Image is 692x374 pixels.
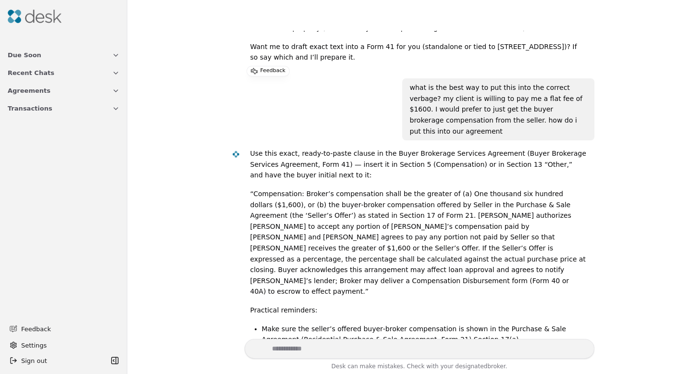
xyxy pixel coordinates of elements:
span: Sign out [21,356,47,366]
span: Settings [21,340,47,350]
p: Feedback [260,66,285,76]
p: Use this exact, ready-to-paste clause in the Buyer Brokerage Services Agreement (Buyer Brokerage ... [250,148,587,181]
span: Feedback [21,324,114,334]
p: “Compensation: Broker’s compensation shall be the greater of (a) One thousand six hundred dollars... [250,188,587,297]
button: Agreements [2,82,125,100]
div: Desk can make mistakes. Check with your broker. [245,362,594,374]
button: Recent Chats [2,64,125,82]
p: Practical reminders: [250,305,587,316]
span: Agreements [8,86,50,96]
button: Sign out [6,353,108,368]
span: designated [455,363,487,370]
textarea: Write your prompt here [245,339,594,359]
span: Due Soon [8,50,41,60]
button: Feedback [4,320,120,337]
button: Settings [6,337,122,353]
img: Desk [232,150,240,159]
button: Due Soon [2,46,125,64]
div: what is the best way to put this into the correct verbage? my client is willing to pay me a flat ... [410,82,587,137]
img: Desk [8,10,62,23]
button: Transactions [2,100,125,117]
li: Make sure the seller’s offered buyer‑broker compensation is shown in the Purchase & Sale Agreemen... [262,324,587,345]
span: Transactions [8,103,52,113]
p: Want me to draft exact text into a Form 41 for you (standalone or tied to [STREET_ADDRESS])? If s... [250,41,587,63]
span: Recent Chats [8,68,54,78]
